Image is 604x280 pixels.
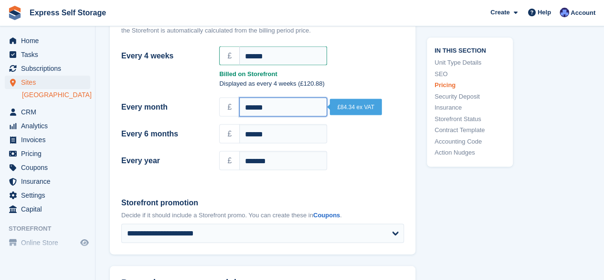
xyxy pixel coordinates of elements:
a: menu [5,189,90,202]
a: menu [5,48,90,61]
span: Online Store [21,236,78,249]
a: menu [5,105,90,119]
a: Express Self Storage [26,5,110,21]
span: Capital [21,202,78,216]
a: menu [5,133,90,146]
span: Invoices [21,133,78,146]
span: Analytics [21,119,78,133]
a: Preview store [79,237,90,248]
a: menu [5,34,90,47]
a: menu [5,62,90,75]
span: Home [21,34,78,47]
a: Coupons [313,211,340,218]
a: Security Deposit [434,91,505,101]
label: Every 4 weeks [121,50,208,61]
span: Subscriptions [21,62,78,75]
span: Help [538,8,551,17]
span: In this section [434,45,505,54]
span: Insurance [21,175,78,188]
span: Coupons [21,161,78,174]
strong: Billed on Storefront [219,69,404,78]
a: [GEOGRAPHIC_DATA] [22,90,90,100]
label: Every year [121,155,208,166]
span: CRM [21,105,78,119]
a: Storefront Status [434,114,505,123]
span: Storefront [9,224,95,234]
a: menu [5,236,90,249]
a: Accounting Code [434,136,505,146]
span: Create [490,8,509,17]
span: Pricing [21,147,78,160]
a: menu [5,161,90,174]
label: Storefront promotion [121,197,404,208]
a: menu [5,119,90,133]
a: Pricing [434,80,505,90]
p: Decide if it should include a Storefront promo. You can create these in . [121,210,404,220]
a: menu [5,147,90,160]
a: SEO [434,69,505,78]
a: menu [5,175,90,188]
img: stora-icon-8386f47178a22dfd0bd8f6a31ec36ba5ce8667c1dd55bd0f319d3a0aa187defe.svg [8,6,22,20]
a: Unit Type Details [434,58,505,67]
label: Every 6 months [121,128,208,139]
span: Settings [21,189,78,202]
label: Every month [121,101,208,112]
p: Displayed as every 4 weeks (£120.88) [219,78,404,88]
a: Action Nudges [434,148,505,157]
img: Vahnika Batchu [560,8,569,17]
span: Sites [21,76,78,89]
span: Account [571,8,595,18]
a: Contract Template [434,125,505,135]
a: Insurance [434,103,505,112]
a: menu [5,202,90,216]
a: menu [5,76,90,89]
span: Tasks [21,48,78,61]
